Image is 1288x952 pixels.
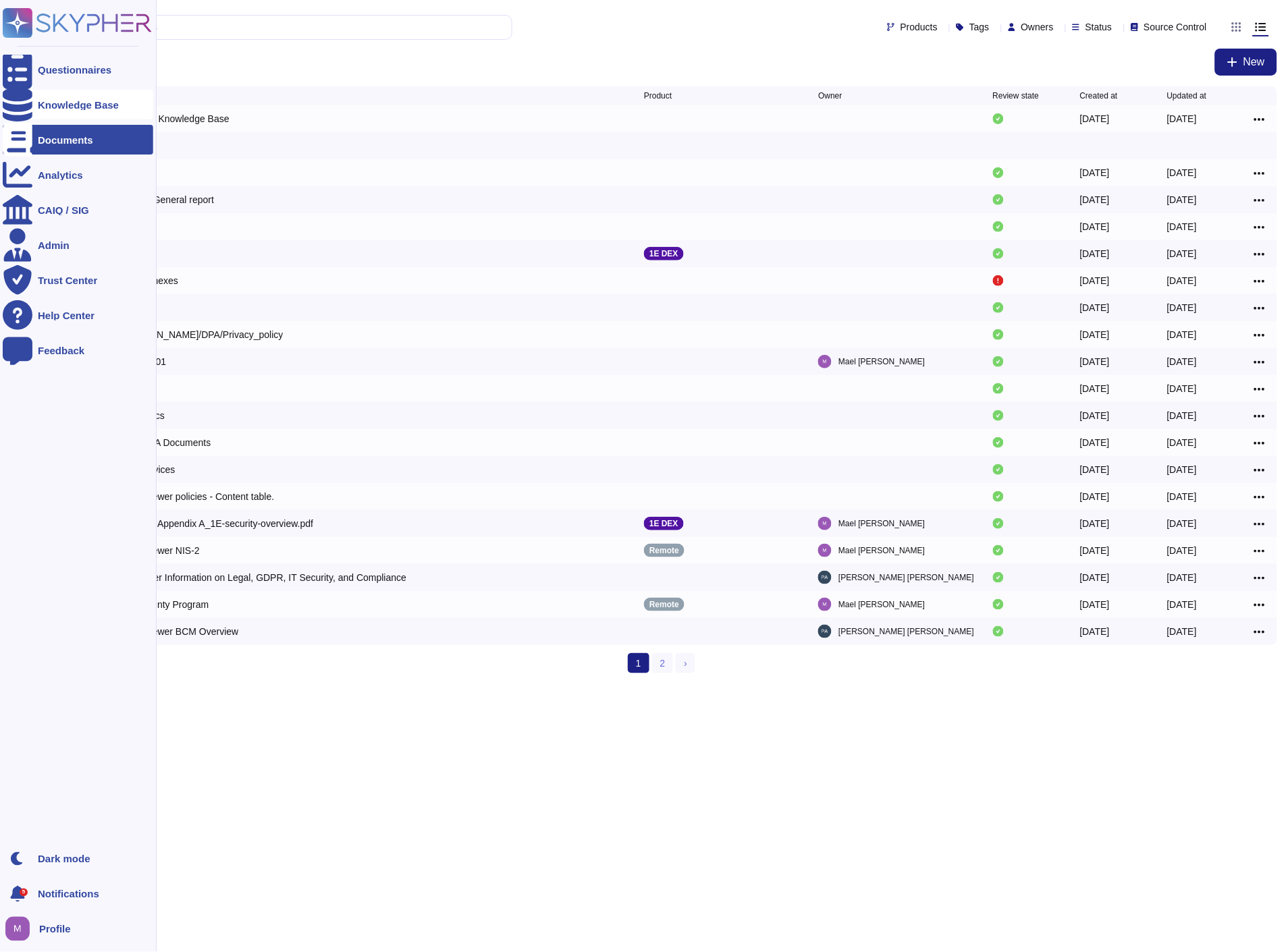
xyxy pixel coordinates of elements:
span: Owner [818,92,842,100]
div: [DATE] [1080,463,1110,476]
div: [DATE] [1167,355,1197,368]
div: [DATE] [1080,166,1110,179]
div: CAIQ / SIG [38,205,89,215]
span: Mael [PERSON_NAME] [838,355,925,368]
a: Trust Center [3,265,153,295]
a: Analytics [3,160,153,190]
div: [DATE] [1167,409,1197,422]
div: [DATE] [1080,220,1110,233]
div: [DATE] [1167,166,1197,179]
div: Analytics [38,170,83,180]
div: Dark mode [38,854,90,864]
p: 1E DEX [649,520,678,528]
div: [DATE] [1167,382,1197,395]
div: External Knowledge Base [121,112,229,125]
span: Mael [PERSON_NAME] [838,598,925,611]
a: Help Center [3,300,153,330]
span: New [1243,57,1265,67]
div: [DATE] [1167,517,1197,530]
div: [DATE] [1080,382,1110,395]
div: [DATE] [1167,436,1197,449]
img: user [818,598,832,611]
div: [DATE] [1167,274,1197,287]
span: Tags [969,22,990,32]
div: TeamViewer BCM Overview [121,625,238,638]
div: Non NDA Documents [121,436,211,449]
span: Status [1085,22,1112,32]
span: [PERSON_NAME] [PERSON_NAME] [838,571,974,584]
a: Admin [3,230,153,260]
div: [DATE] [1080,328,1110,341]
div: [DATE] [1080,409,1110,422]
img: user [818,544,832,557]
div: [DATE] [1167,193,1197,206]
p: Remote [649,600,679,609]
p: 1E DEX [649,250,678,258]
div: Bug Bounty Program [121,598,209,611]
span: Product [644,92,672,100]
div: [DATE] [1167,247,1197,260]
div: [DATE] [1080,112,1110,125]
div: [DATE] [1167,625,1197,638]
div: [DATE] [1080,490,1110,503]
img: user [818,625,832,638]
a: Knowledge Base [3,90,153,119]
div: [DATE] [1167,301,1197,314]
button: user [3,914,39,944]
div: Customer Information on Legal, GDPR, IT Security, and Compliance [121,571,406,584]
input: Search by keywords [53,16,512,39]
span: Products [901,22,938,32]
div: [DATE] [1080,544,1110,557]
div: Trust Center [38,275,97,285]
span: Created at [1080,92,1118,100]
div: [DATE] [1167,463,1197,476]
span: Notifications [38,889,99,899]
div: Feedback [38,345,84,356]
span: Owners [1021,22,1054,32]
img: user [818,517,832,530]
div: TeamViewer NIS-2 [121,544,199,557]
div: [DATE] [1080,301,1110,314]
span: Updated at [1167,92,1207,100]
div: [DATE] [1167,571,1197,584]
div: [DATE] [1080,571,1110,584]
div: [DATE] [1080,274,1110,287]
div: [DATE] [1080,598,1110,611]
div: [DATE] [1167,220,1197,233]
div: [DATE] [1167,544,1197,557]
p: Remote [649,547,679,555]
a: CAIQ / SIG [3,195,153,225]
span: Profile [39,924,71,934]
div: [PERSON_NAME]/DPA/Privacy_policy [121,328,283,341]
div: Knowledge Base [38,100,119,110]
img: user [818,571,832,584]
a: Feedback [3,335,153,365]
div: [DATE] [1080,247,1110,260]
div: Admin [38,240,70,250]
div: [DATE] [1080,517,1110,530]
div: [DATE] [1167,490,1197,503]
div: 5 [20,889,28,897]
a: Documents [3,125,153,155]
img: user [818,355,832,368]
a: Questionnaires [3,55,153,84]
div: [DATE] [1167,328,1197,341]
span: Source Control [1144,22,1207,32]
div: [DATE] [1080,355,1110,368]
div: [DATE] [1080,193,1110,206]
div: [DATE] [1080,625,1110,638]
div: [DATE] [1167,598,1197,611]
img: user [5,917,30,941]
span: Mael [PERSON_NAME] [838,517,925,530]
span: [PERSON_NAME] [PERSON_NAME] [838,625,974,638]
div: TeamViewer policies - Content table. [121,490,274,503]
span: Review state [993,92,1040,100]
div: Help Center [38,310,95,320]
span: Mael [PERSON_NAME] [838,544,925,557]
span: 1 [628,653,649,673]
button: New [1215,49,1277,76]
div: Annual General report [121,193,214,206]
a: 2 [652,653,674,673]
div: Questionnaires [38,65,111,75]
div: [DATE] [1167,112,1197,125]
